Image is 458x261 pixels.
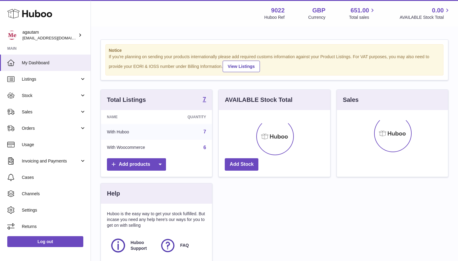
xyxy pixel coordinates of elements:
[432,6,444,15] span: 0.00
[22,142,86,148] span: Usage
[223,61,260,72] a: View Listings
[109,48,440,53] strong: Notice
[22,191,86,197] span: Channels
[203,145,206,150] a: 6
[110,237,154,254] a: Huboo Support
[101,124,170,140] td: With Huboo
[101,140,170,156] td: With Woocommerce
[22,207,86,213] span: Settings
[107,211,206,228] p: Huboo is the easy way to get your stock fulfilled. But incase you need any help here's our ways f...
[160,237,203,254] a: FAQ
[400,15,451,20] span: AVAILABLE Stock Total
[203,96,206,102] strong: 7
[22,76,80,82] span: Listings
[101,110,170,124] th: Name
[203,129,206,134] a: 7
[349,15,376,20] span: Total sales
[22,125,80,131] span: Orders
[264,15,285,20] div: Huboo Ref
[203,96,206,103] a: 7
[107,189,120,198] h3: Help
[7,236,83,247] a: Log out
[22,60,86,66] span: My Dashboard
[22,109,80,115] span: Sales
[109,54,440,72] div: If you're planning on sending your products internationally please add required customs informati...
[22,175,86,180] span: Cases
[22,158,80,164] span: Invoicing and Payments
[170,110,212,124] th: Quantity
[107,96,146,104] h3: Total Listings
[22,93,80,99] span: Stock
[22,35,89,40] span: [EMAIL_ADDRESS][DOMAIN_NAME]
[400,6,451,20] a: 0.00 AVAILABLE Stock Total
[22,224,86,229] span: Returns
[350,6,369,15] span: 651.00
[22,29,77,41] div: agautam
[343,96,359,104] h3: Sales
[271,6,285,15] strong: 9022
[308,15,326,20] div: Currency
[349,6,376,20] a: 651.00 Total sales
[225,158,258,171] a: Add Stock
[180,243,189,248] span: FAQ
[225,96,292,104] h3: AVAILABLE Stock Total
[312,6,325,15] strong: GBP
[131,240,153,251] span: Huboo Support
[7,31,16,40] img: info@naturemedical.co.uk
[107,158,166,171] a: Add products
